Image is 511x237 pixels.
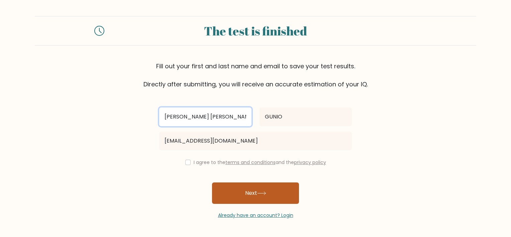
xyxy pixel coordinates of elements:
button: Next [212,182,299,204]
div: Fill out your first and last name and email to save your test results. Directly after submitting,... [35,62,476,89]
a: privacy policy [294,159,326,166]
a: terms and conditions [225,159,276,166]
label: I agree to the and the [194,159,326,166]
input: Email [159,132,352,150]
input: Last name [260,107,352,126]
a: Already have an account? Login [218,212,293,219]
input: First name [159,107,251,126]
div: The test is finished [112,22,399,40]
